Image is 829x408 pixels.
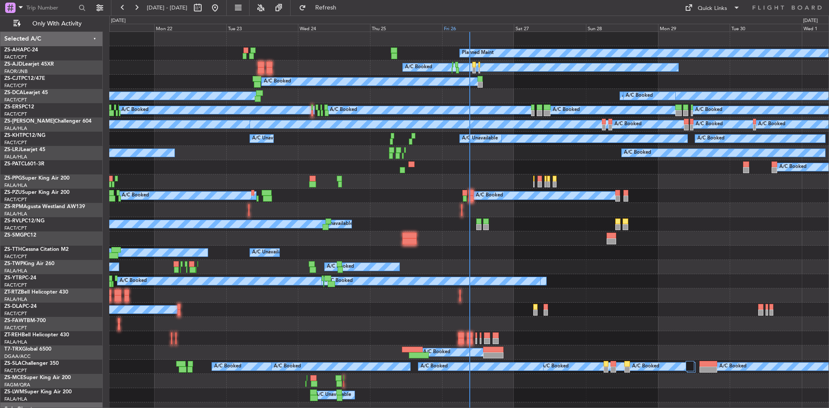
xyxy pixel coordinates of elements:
[326,275,353,288] div: A/C Booked
[4,97,27,103] a: FACT/CPT
[421,360,448,373] div: A/C Booked
[4,218,22,224] span: ZS-RVL
[4,196,27,203] a: FACT/CPT
[423,346,450,359] div: A/C Booked
[4,290,21,295] span: ZT-RTZ
[4,353,31,360] a: DGAA/ACC
[4,396,27,402] a: FALA/HLA
[4,125,27,132] a: FALA/HLA
[4,119,54,124] span: ZS-[PERSON_NAME]
[317,218,353,231] div: A/C Unavailable
[462,47,494,60] div: Planned Maint
[4,54,27,60] a: FACT/CPT
[26,1,76,14] input: Trip Number
[4,68,28,75] a: FAOR/JNB
[252,246,288,259] div: A/C Unavailable
[4,104,34,110] a: ZS-ERSPC12
[295,1,347,15] button: Refresh
[9,17,94,31] button: Only With Activity
[4,304,22,309] span: ZS-DLA
[4,275,36,281] a: ZS-YTBPC-24
[4,62,22,67] span: ZS-AJD
[4,296,27,303] a: FALA/HLA
[695,104,722,117] div: A/C Booked
[4,318,24,323] span: ZS-FAW
[4,332,69,338] a: ZT-REHBell Helicopter 430
[4,261,54,266] a: ZS-TWPKing Air 260
[476,189,503,202] div: A/C Booked
[4,225,27,231] a: FACT/CPT
[226,24,298,32] div: Tue 23
[4,90,48,95] a: ZS-DCALearjet 45
[4,147,45,152] a: ZS-LRJLearjet 45
[4,190,22,195] span: ZS-PZU
[4,361,22,366] span: ZS-SLA
[4,375,71,380] a: ZS-MCESuper King Air 200
[4,76,45,81] a: ZS-CJTPC12/47E
[4,204,23,209] span: ZS-RPM
[553,104,580,117] div: A/C Booked
[4,389,24,395] span: ZS-LWM
[4,139,27,146] a: FACT/CPT
[719,360,747,373] div: A/C Booked
[4,332,22,338] span: ZT-REH
[779,161,807,174] div: A/C Booked
[4,247,22,252] span: ZS-TTH
[82,24,154,32] div: Sun 21
[4,190,70,195] a: ZS-PZUSuper King Air 200
[4,325,27,331] a: FACT/CPT
[4,347,22,352] span: T7-TRX
[4,104,22,110] span: ZS-ERS
[442,24,514,32] div: Fri 26
[4,76,21,81] span: ZS-CJT
[4,111,27,117] a: FACT/CPT
[4,382,30,388] a: FAGM/QRA
[624,146,651,159] div: A/C Booked
[4,133,45,138] a: ZS-KHTPC12/NG
[4,47,24,53] span: ZS-AHA
[4,82,27,89] a: FACT/CPT
[4,268,27,274] a: FALA/HLA
[4,339,27,345] a: FALA/HLA
[4,176,70,181] a: ZS-PPGSuper King Air 200
[214,360,241,373] div: A/C Booked
[315,389,351,402] div: A/C Unavailable
[4,133,22,138] span: ZS-KHT
[264,75,291,88] div: A/C Booked
[4,47,38,53] a: ZS-AHAPC-24
[614,118,642,131] div: A/C Booked
[122,189,149,202] div: A/C Booked
[696,118,723,131] div: A/C Booked
[121,104,149,117] div: A/C Booked
[147,4,187,12] span: [DATE] - [DATE]
[803,17,818,25] div: [DATE]
[4,161,44,167] a: ZS-PATCL601-3R
[4,119,92,124] a: ZS-[PERSON_NAME]Challenger 604
[4,62,54,67] a: ZS-AJDLearjet 45XR
[22,21,91,27] span: Only With Activity
[730,24,802,32] div: Tue 30
[4,318,46,323] a: ZS-FAWTBM-700
[4,233,24,238] span: ZS-SMG
[154,24,226,32] div: Mon 22
[308,5,344,11] span: Refresh
[697,132,725,145] div: A/C Booked
[658,24,730,32] div: Mon 29
[4,161,21,167] span: ZS-PAT
[4,218,44,224] a: ZS-RVLPC12/NG
[4,367,27,374] a: FACT/CPT
[680,1,744,15] button: Quick Links
[4,253,27,260] a: FACT/CPT
[586,24,658,32] div: Sun 28
[4,347,51,352] a: T7-TRXGlobal 6500
[4,361,59,366] a: ZS-SLAChallenger 350
[4,204,85,209] a: ZS-RPMAgusta Westland AW139
[120,275,147,288] div: A/C Booked
[4,176,22,181] span: ZS-PPG
[252,132,288,145] div: A/C Unavailable
[4,310,27,317] a: FACT/CPT
[4,233,36,238] a: ZS-SMGPC12
[4,147,21,152] span: ZS-LRJ
[4,290,68,295] a: ZT-RTZBell Helicopter 430
[4,261,23,266] span: ZS-TWP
